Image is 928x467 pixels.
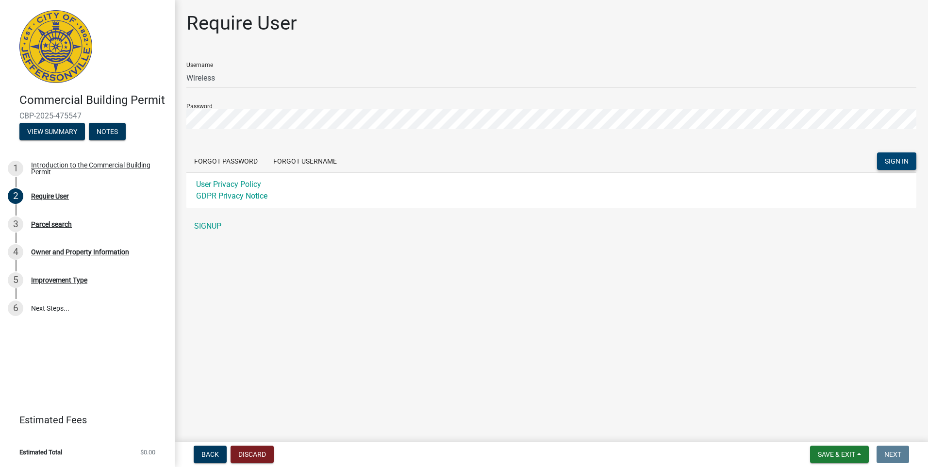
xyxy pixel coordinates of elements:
[877,152,916,170] button: SIGN IN
[196,191,267,200] a: GDPR Privacy Notice
[885,157,909,165] span: SIGN IN
[186,12,297,35] h1: Require User
[89,128,126,136] wm-modal-confirm: Notes
[818,450,855,458] span: Save & Exit
[19,123,85,140] button: View Summary
[19,111,155,120] span: CBP-2025-475547
[265,152,345,170] button: Forgot Username
[884,450,901,458] span: Next
[8,217,23,232] div: 3
[194,446,227,463] button: Back
[89,123,126,140] button: Notes
[8,188,23,204] div: 2
[201,450,219,458] span: Back
[31,277,87,284] div: Improvement Type
[140,449,155,455] span: $0.00
[8,272,23,288] div: 5
[19,449,62,455] span: Estimated Total
[810,446,869,463] button: Save & Exit
[31,249,129,255] div: Owner and Property Information
[19,10,92,83] img: City of Jeffersonville, Indiana
[31,221,72,228] div: Parcel search
[31,162,159,175] div: Introduction to the Commercial Building Permit
[31,193,69,200] div: Require User
[8,244,23,260] div: 4
[19,93,167,107] h4: Commercial Building Permit
[231,446,274,463] button: Discard
[8,410,159,430] a: Estimated Fees
[196,180,261,189] a: User Privacy Policy
[19,128,85,136] wm-modal-confirm: Summary
[877,446,909,463] button: Next
[8,161,23,176] div: 1
[8,300,23,316] div: 6
[186,217,916,236] a: SIGNUP
[186,152,265,170] button: Forgot Password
